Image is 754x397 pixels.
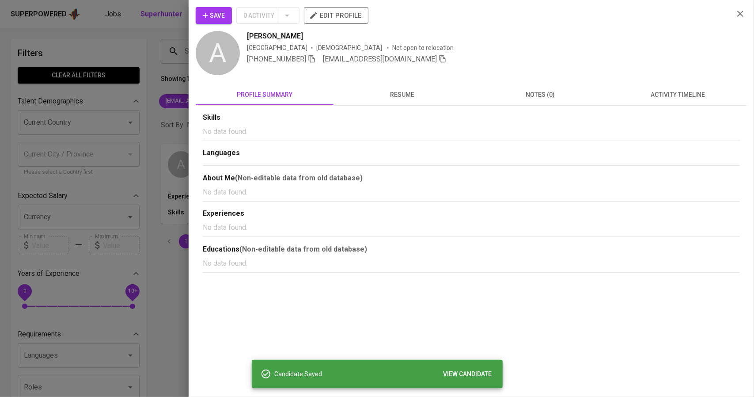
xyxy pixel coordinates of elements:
b: (Non-editable data from old database) [235,174,363,182]
span: activity timeline [614,89,742,100]
div: Languages [203,148,740,158]
p: No data found. [203,126,740,137]
div: Skills [203,113,740,123]
div: About Me [203,173,740,183]
div: A [196,31,240,75]
b: (Non-editable data from old database) [239,245,367,253]
span: edit profile [311,10,361,21]
div: Educations [203,244,740,255]
span: profile summary [201,89,328,100]
span: notes (0) [477,89,604,100]
div: Candidate Saved [275,366,496,382]
p: No data found. [203,258,740,269]
button: Save [196,7,232,24]
span: [EMAIL_ADDRESS][DOMAIN_NAME] [323,55,437,63]
div: [GEOGRAPHIC_DATA] [247,43,307,52]
span: [DEMOGRAPHIC_DATA] [316,43,383,52]
span: VIEW CANDIDATE [443,369,492,380]
span: Save [203,10,225,21]
a: edit profile [304,11,368,19]
div: Experiences [203,209,740,219]
span: resume [339,89,466,100]
p: Not open to relocation [392,43,454,52]
button: edit profile [304,7,368,24]
p: No data found. [203,187,740,198]
p: No data found. [203,222,740,233]
span: [PHONE_NUMBER] [247,55,306,63]
span: [PERSON_NAME] [247,31,303,42]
